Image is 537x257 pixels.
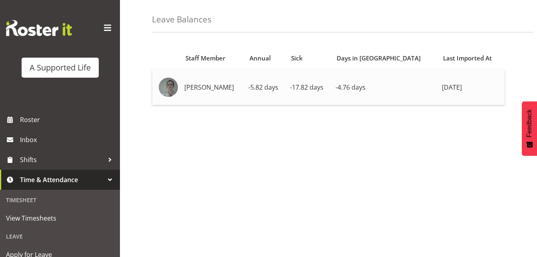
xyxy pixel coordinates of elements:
[20,114,116,126] span: Roster
[522,101,537,156] button: Feedback - Show survey
[290,83,323,92] span: -17.82 days
[186,54,226,63] span: Staff Member
[337,54,421,63] span: Days in [GEOGRAPHIC_DATA]
[20,134,116,146] span: Inbox
[152,15,212,24] h4: Leave Balances
[335,83,365,92] span: -4.76 days
[20,154,104,166] span: Shifts
[2,192,118,208] div: Timesheet
[30,62,91,74] div: A Supported Life
[2,228,118,245] div: Leave
[6,20,72,36] img: Rosterit website logo
[181,70,245,105] td: [PERSON_NAME]
[250,54,271,63] span: Annual
[291,54,303,63] span: Sick
[159,78,178,97] img: georgie-dowdallc23b32c6b18244985c17801c8f58939a.png
[442,83,462,92] span: [DATE]
[2,208,118,228] a: View Timesheets
[248,83,278,92] span: -5.82 days
[6,212,114,224] span: View Timesheets
[20,174,104,186] span: Time & Attendance
[443,54,492,63] span: Last Imported At
[526,109,533,137] span: Feedback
